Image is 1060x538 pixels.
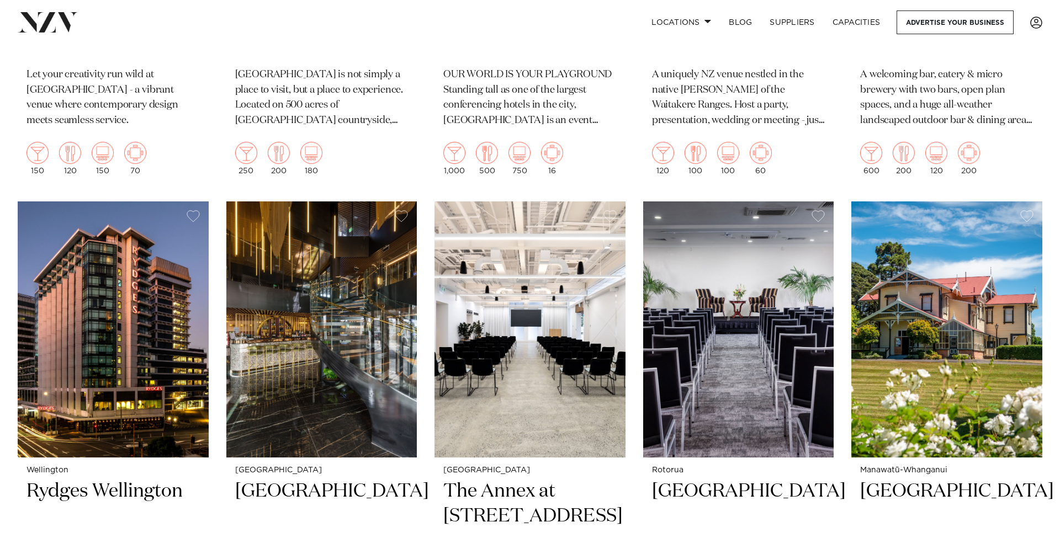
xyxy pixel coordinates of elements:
[925,142,947,175] div: 120
[652,142,674,164] img: cocktail.png
[476,142,498,164] img: dining.png
[893,142,915,164] img: dining.png
[235,67,409,129] p: [GEOGRAPHIC_DATA] is not simply a place to visit, but a place to experience. Located on 500 acres...
[235,466,409,475] small: [GEOGRAPHIC_DATA]
[925,142,947,164] img: theatre.png
[761,10,823,34] a: SUPPLIERS
[717,142,739,164] img: theatre.png
[300,142,322,175] div: 180
[958,142,980,164] img: meeting.png
[26,142,49,164] img: cocktail.png
[59,142,81,175] div: 120
[860,142,882,164] img: cocktail.png
[18,12,78,32] img: nzv-logo.png
[860,142,882,175] div: 600
[685,142,707,175] div: 100
[750,142,772,175] div: 60
[235,142,257,175] div: 250
[235,142,257,164] img: cocktail.png
[652,466,825,475] small: Rotorua
[897,10,1014,34] a: Advertise your business
[652,142,674,175] div: 120
[652,67,825,129] p: A uniquely NZ venue nestled in the native [PERSON_NAME] of the Waitakere Ranges. Host a party, pr...
[443,142,465,175] div: 1,000
[541,142,563,164] img: meeting.png
[958,142,980,175] div: 200
[443,142,465,164] img: cocktail.png
[508,142,531,164] img: theatre.png
[643,10,720,34] a: Locations
[443,67,617,129] p: OUR WORLD IS YOUR PLAYGROUND Standing tall as one of the largest conferencing hotels in the city,...
[92,142,114,164] img: theatre.png
[300,142,322,164] img: theatre.png
[268,142,290,164] img: dining.png
[750,142,772,164] img: meeting.png
[26,142,49,175] div: 150
[443,466,617,475] small: [GEOGRAPHIC_DATA]
[893,142,915,175] div: 200
[124,142,146,164] img: meeting.png
[508,142,531,175] div: 750
[92,142,114,175] div: 150
[26,67,200,129] p: Let your creativity run wild at [GEOGRAPHIC_DATA] - a vibrant venue where contemporary design mee...
[720,10,761,34] a: BLOG
[476,142,498,175] div: 500
[860,67,1033,129] p: A welcoming bar, eatery & micro brewery with two bars, open plan spaces, and a huge all-weather l...
[685,142,707,164] img: dining.png
[59,142,81,164] img: dining.png
[268,142,290,175] div: 200
[824,10,889,34] a: Capacities
[124,142,146,175] div: 70
[541,142,563,175] div: 16
[717,142,739,175] div: 100
[860,466,1033,475] small: Manawatū-Whanganui
[26,466,200,475] small: Wellington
